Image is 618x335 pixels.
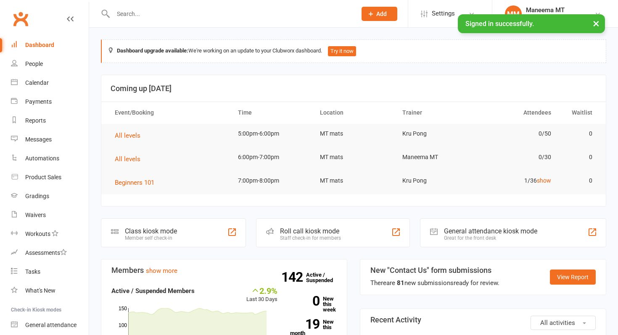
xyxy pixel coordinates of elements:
[395,171,477,191] td: Kru Pong
[25,174,61,181] div: Product Sales
[146,267,177,275] a: show more
[11,130,89,149] a: Messages
[550,270,596,285] a: View Report
[107,102,230,123] th: Event/Booking
[125,227,177,235] div: Class kiosk mode
[376,10,387,17] span: Add
[290,318,320,330] strong: 19
[115,179,154,186] span: Beginners 101
[526,6,584,14] div: Maneema MT
[25,287,55,294] div: What's New
[370,266,499,275] h3: New "Contact Us" form submissions
[11,316,89,335] a: General attendance kiosk mode
[395,102,477,123] th: Trainer
[477,147,559,167] td: 0/30
[115,155,140,163] span: All levels
[312,171,394,191] td: MT mats
[230,102,312,123] th: Time
[111,287,195,295] strong: Active / Suspended Members
[537,177,551,184] a: show
[540,319,575,327] span: All activities
[290,296,337,312] a: 0New this week
[25,322,77,328] div: General attendance
[559,124,600,144] td: 0
[559,102,600,123] th: Waitlist
[11,168,89,187] a: Product Sales
[11,111,89,130] a: Reports
[306,266,343,289] a: 142Active / Suspended
[531,316,596,330] button: All activities
[101,39,606,63] div: We're working on an update to your Clubworx dashboard.
[11,225,89,243] a: Workouts
[246,286,277,304] div: Last 30 Days
[559,171,600,191] td: 0
[115,178,160,188] button: Beginners 101
[125,235,177,241] div: Member self check-in
[281,271,306,283] strong: 142
[25,117,46,124] div: Reports
[395,124,477,144] td: Kru Pong
[559,147,600,167] td: 0
[25,268,40,275] div: Tasks
[25,249,67,256] div: Assessments
[432,4,455,23] span: Settings
[280,235,341,241] div: Staff check-in for members
[115,132,140,139] span: All levels
[11,206,89,225] a: Waivers
[11,73,89,92] a: Calendar
[589,14,604,32] button: ×
[25,193,49,199] div: Gradings
[477,124,559,144] td: 0/50
[25,42,54,48] div: Dashboard
[111,266,337,275] h3: Members
[11,281,89,300] a: What's New
[230,124,312,144] td: 5:00pm-6:00pm
[115,154,146,164] button: All levels
[312,147,394,167] td: MT mats
[444,235,537,241] div: Great for the front desk
[230,171,312,191] td: 7:00pm-8:00pm
[11,55,89,73] a: People
[25,98,52,105] div: Payments
[465,20,534,28] span: Signed in successfully.
[362,7,397,21] button: Add
[11,187,89,206] a: Gradings
[10,8,31,29] a: Clubworx
[526,14,584,21] div: [PERSON_NAME] Thai
[505,5,522,22] div: MM
[312,124,394,144] td: MT mats
[11,262,89,281] a: Tasks
[25,136,52,143] div: Messages
[444,227,537,235] div: General attendance kiosk mode
[11,149,89,168] a: Automations
[328,46,356,56] button: Try it now
[25,230,50,237] div: Workouts
[117,47,188,54] strong: Dashboard upgrade available:
[477,171,559,191] td: 1/36
[25,212,46,218] div: Waivers
[246,286,277,295] div: 2.9%
[312,102,394,123] th: Location
[115,131,146,141] button: All levels
[25,155,59,162] div: Automations
[370,278,499,288] div: There are new submissions ready for review.
[11,243,89,262] a: Assessments
[397,279,404,287] strong: 81
[11,36,89,55] a: Dashboard
[25,60,43,67] div: People
[230,147,312,167] td: 6:00pm-7:00pm
[477,102,559,123] th: Attendees
[11,92,89,111] a: Payments
[370,316,596,324] h3: Recent Activity
[290,295,320,307] strong: 0
[25,79,49,86] div: Calendar
[111,84,597,93] h3: Coming up [DATE]
[395,147,477,167] td: Maneema MT
[280,227,341,235] div: Roll call kiosk mode
[111,8,351,20] input: Search...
